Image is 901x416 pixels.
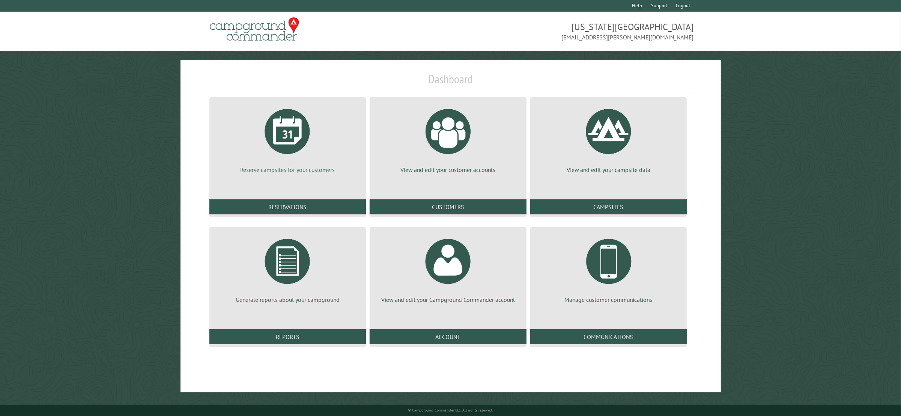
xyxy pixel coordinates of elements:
a: View and edit your customer accounts [379,103,517,174]
p: Reserve campsites for your customers [218,166,357,174]
a: Customers [370,199,526,214]
a: Generate reports about your campground [218,233,357,304]
p: View and edit your campsite data [539,166,678,174]
p: View and edit your customer accounts [379,166,517,174]
p: Manage customer communications [539,295,678,304]
h1: Dashboard [208,72,694,92]
a: Communications [530,329,687,344]
a: Manage customer communications [539,233,678,304]
a: Account [370,329,526,344]
a: Reserve campsites for your customers [218,103,357,174]
img: Campground Commander [208,15,301,44]
a: View and edit your campsite data [539,103,678,174]
a: Campsites [530,199,687,214]
span: [US_STATE][GEOGRAPHIC_DATA] [EMAIL_ADDRESS][PERSON_NAME][DOMAIN_NAME] [451,21,694,42]
a: Reservations [209,199,366,214]
a: Reports [209,329,366,344]
small: © Campground Commander LLC. All rights reserved. [408,408,493,413]
p: Generate reports about your campground [218,295,357,304]
a: View and edit your Campground Commander account [379,233,517,304]
p: View and edit your Campground Commander account [379,295,517,304]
